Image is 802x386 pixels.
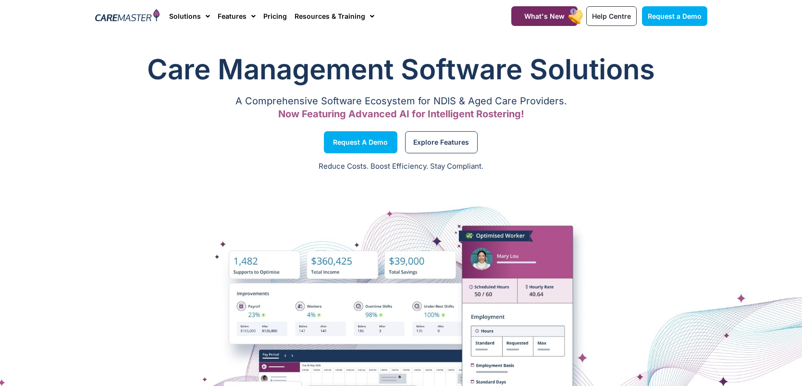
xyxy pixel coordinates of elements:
p: A Comprehensive Software Ecosystem for NDIS & Aged Care Providers. [95,98,707,104]
span: Now Featuring Advanced AI for Intelligent Rostering! [278,108,524,120]
a: Request a Demo [642,6,707,26]
span: Request a Demo [333,140,388,145]
h1: Care Management Software Solutions [95,50,707,88]
a: Request a Demo [324,131,397,153]
span: Help Centre [592,12,631,20]
span: What's New [524,12,565,20]
img: CareMaster Logo [95,9,160,24]
p: Reduce Costs. Boost Efficiency. Stay Compliant. [6,161,796,172]
a: Explore Features [405,131,478,153]
a: What's New [511,6,578,26]
span: Request a Demo [648,12,702,20]
span: Explore Features [413,140,469,145]
a: Help Centre [586,6,637,26]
